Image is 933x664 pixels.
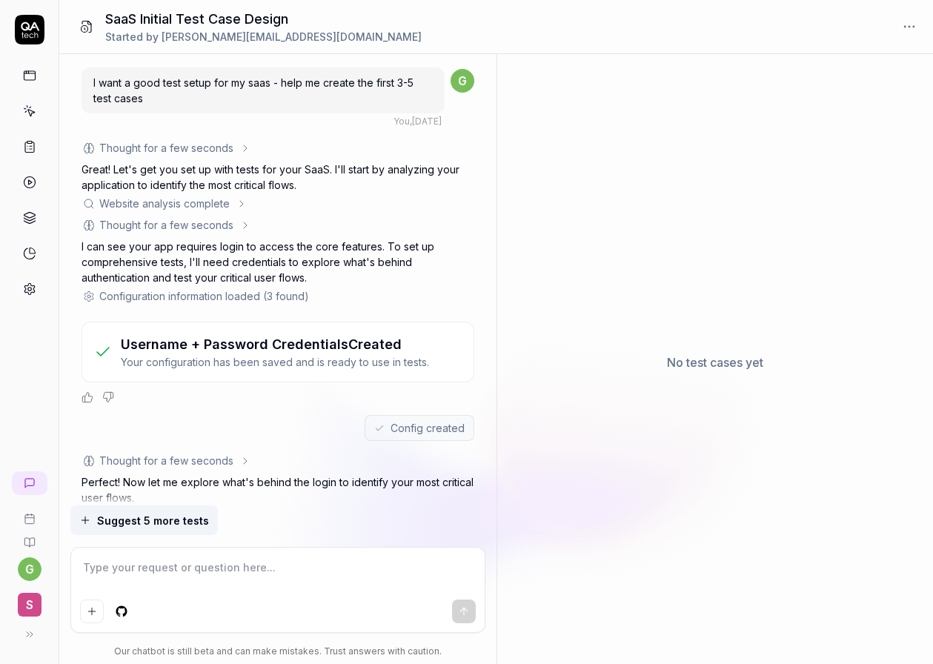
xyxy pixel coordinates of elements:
p: Your configuration has been saved and is ready to use in tests. [121,354,429,370]
button: Positive feedback [82,391,93,403]
div: Our chatbot is still beta and can make mistakes. Trust answers with caution. [70,645,485,658]
span: Config created [391,420,465,436]
button: Add attachment [80,600,104,623]
a: Documentation [6,525,53,548]
span: I want a good test setup for my saas - help me create the first 3-5 test cases [93,76,414,104]
p: Great! Let's get you set up with tests for your SaaS. I'll start by analyzing your application to... [82,162,474,193]
div: , [DATE] [394,115,442,128]
span: g [451,69,474,93]
p: Perfect! Now let me explore what's behind the login to identify your most critical user flows. [82,474,474,505]
h1: SaaS Initial Test Case Design [105,9,422,29]
span: S [18,593,41,617]
div: Started by [105,29,422,44]
h3: Username + Password Credentials Created [121,334,429,354]
div: Thought for a few seconds [99,217,233,233]
span: [PERSON_NAME][EMAIL_ADDRESS][DOMAIN_NAME] [162,30,422,43]
div: Thought for a few seconds [99,140,233,156]
div: Thought for a few seconds [99,453,233,468]
div: Configuration information loaded (3 found) [99,288,309,304]
p: I can see your app requires login to access the core features. To set up comprehensive tests, I'l... [82,239,474,285]
a: Book a call with us [6,501,53,525]
button: S [6,581,53,620]
button: Negative feedback [102,391,114,403]
button: Suggest 5 more tests [70,505,218,535]
a: New conversation [12,471,47,495]
span: Suggest 5 more tests [97,513,209,528]
button: g [18,557,41,581]
p: No test cases yet [667,353,763,371]
span: You [394,116,410,127]
div: Website analysis complete [99,196,230,211]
